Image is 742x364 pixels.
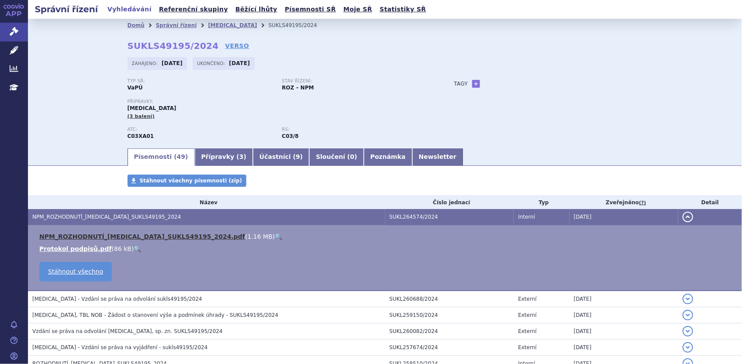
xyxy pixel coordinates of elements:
strong: SUKLS49195/2024 [128,41,219,51]
button: detail [683,310,693,320]
a: Statistiky SŘ [377,3,428,15]
span: JINARC - Vzdání se práva na odvolání sukls49195/2024 [32,296,202,302]
strong: ROZ – NPM [282,85,314,91]
strong: [DATE] [162,60,183,66]
li: ( ) [39,232,733,241]
td: SUKL260688/2024 [385,291,514,307]
td: [DATE] [569,209,678,225]
strong: VaPÚ [128,85,143,91]
span: Externí [518,344,536,350]
a: Moje SŘ [341,3,375,15]
span: Zahájeno: [132,60,159,67]
strong: tolvaptan [282,133,299,139]
span: 0 [350,153,355,160]
a: Poznámka [364,148,412,166]
th: Číslo jednací [385,196,514,209]
a: Domů [128,22,145,28]
a: [MEDICAL_DATA] [208,22,257,28]
td: [DATE] [569,307,678,323]
a: Běžící lhůty [233,3,280,15]
p: Typ SŘ: [128,79,273,84]
span: 3 [239,153,244,160]
a: Písemnosti SŘ [282,3,338,15]
strong: TOLVAPTAN [128,133,154,139]
a: Přípravky (3) [195,148,253,166]
span: Vzdání se práva na odvolání JINARC, sp. zn. SUKLS49195/2024 [32,328,223,334]
td: SUKL264574/2024 [385,209,514,225]
a: Účastníci (9) [253,148,309,166]
th: Zveřejněno [569,196,678,209]
td: [DATE] [569,291,678,307]
a: NPM_ROZHODNUTÍ_[MEDICAL_DATA]_SUKLS49195_2024.pdf [39,233,245,240]
button: detail [683,212,693,222]
p: Stav řízení: [282,79,428,84]
li: SUKLS49195/2024 [269,19,328,32]
p: ATC: [128,127,273,132]
a: Newsletter [412,148,463,166]
button: detail [683,326,693,337]
strong: [DATE] [229,60,250,66]
span: 86 kB [114,245,131,252]
li: ( ) [39,244,733,253]
span: Externí [518,296,536,302]
a: Správní řízení [156,22,197,28]
a: Stáhnout všechny písemnosti (zip) [128,175,247,187]
p: Přípravky: [128,99,437,104]
a: Referenční skupiny [156,3,231,15]
span: (3 balení) [128,113,155,119]
span: JINARC - Vzdání se práva na vyjádření - sukls49195/2024 [32,344,207,350]
th: Název [28,196,385,209]
span: JINARC, TBL NOB - Žádost o stanovení výše a podmínek úhrady - SUKLS49195/2024 [32,312,278,318]
td: SUKL257674/2024 [385,340,514,356]
p: RS: [282,127,428,132]
a: Protokol podpisů.pdf [39,245,112,252]
th: Typ [514,196,569,209]
span: Ukončeno: [197,60,227,67]
span: Interní [518,214,535,220]
button: detail [683,342,693,353]
span: NPM_ROZHODNUTÍ_JINARC_SUKLS49195_2024 [32,214,181,220]
span: 49 [177,153,185,160]
span: Externí [518,312,536,318]
span: 1.16 MB [248,233,273,240]
th: Detail [678,196,742,209]
button: detail [683,294,693,304]
a: Písemnosti (49) [128,148,195,166]
a: Sloučení (0) [309,148,363,166]
h3: Tagy [454,79,468,89]
span: 9 [296,153,300,160]
a: + [472,80,480,88]
a: Vyhledávání [105,3,154,15]
span: Stáhnout všechny písemnosti (zip) [140,178,242,184]
span: [MEDICAL_DATA] [128,105,176,111]
a: 🔍 [275,233,282,240]
td: SUKL260082/2024 [385,323,514,340]
td: SUKL259150/2024 [385,307,514,323]
span: Externí [518,328,536,334]
a: 🔍 [134,245,141,252]
a: VERSO [225,41,249,50]
td: [DATE] [569,340,678,356]
a: Stáhnout všechno [39,262,112,282]
h2: Správní řízení [28,3,105,15]
td: [DATE] [569,323,678,340]
abbr: (?) [639,200,646,206]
